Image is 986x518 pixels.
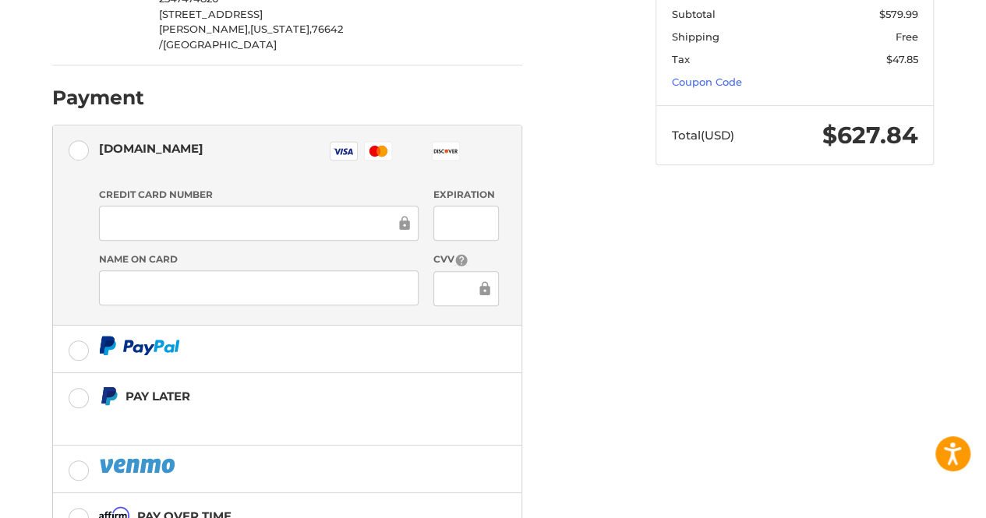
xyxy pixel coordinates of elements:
[879,8,918,20] span: $579.99
[672,8,716,20] span: Subtotal
[672,76,742,88] a: Coupon Code
[433,188,498,202] label: Expiration
[896,30,918,43] span: Free
[672,53,690,65] span: Tax
[159,23,250,35] span: [PERSON_NAME],
[159,23,343,51] span: 76642 /
[250,23,312,35] span: [US_STATE],
[672,128,734,143] span: Total (USD)
[99,413,425,426] iframe: PayPal Message 1
[433,252,498,267] label: CVV
[52,86,144,110] h2: Payment
[99,336,180,355] img: PayPal icon
[857,476,986,518] iframe: Google Customer Reviews
[99,252,419,266] label: Name on Card
[886,53,918,65] span: $47.85
[163,38,277,51] span: [GEOGRAPHIC_DATA]
[125,383,424,409] div: Pay Later
[672,30,719,43] span: Shipping
[99,188,419,202] label: Credit Card Number
[99,136,203,161] div: [DOMAIN_NAME]
[99,386,118,406] img: Pay Later icon
[99,456,178,475] img: PayPal icon
[159,8,263,20] span: [STREET_ADDRESS]
[822,121,918,150] span: $627.84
